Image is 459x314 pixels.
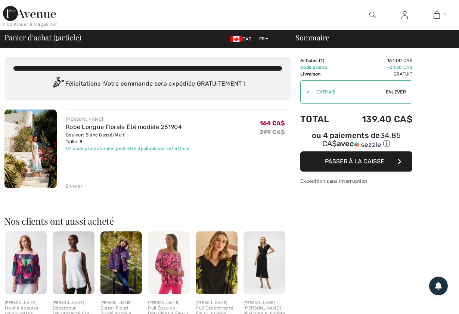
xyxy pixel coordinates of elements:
[148,300,190,306] div: [PERSON_NAME]
[3,6,56,21] img: 1ère Avenue
[4,110,57,188] img: Robe Longue Florale Été modèle 251904
[259,36,269,41] span: FR
[322,131,401,148] span: 34.85 CA$
[300,64,341,71] td: Code promo
[244,300,285,306] div: [PERSON_NAME]
[66,183,83,190] div: Enlever
[300,107,341,132] td: Total
[100,231,142,294] img: Blazer Fleuri Brodé modèle 253830
[53,231,94,294] img: Débardeur Décontracté Col Rond modèle 183126
[5,300,47,306] div: [PERSON_NAME]
[148,231,190,294] img: Pull Épaules Dénudées à Fleurs modèle 251784
[196,231,238,294] img: Pull Décontracté Fleuri modèle 251147
[66,145,190,152] div: Un code promotionnel peut être appliqué sur cet article
[401,10,408,19] img: Mes infos
[300,132,412,149] div: ou 4 paiements de avec
[5,231,47,294] img: Haut à épaules découvertes modèle 251179
[341,64,412,71] td: -24.60 CA$
[260,120,285,127] span: 164 CA$
[53,300,94,306] div: [PERSON_NAME]
[300,178,412,185] div: Expédition sans interruption
[230,36,255,41] span: CAD
[341,71,412,77] td: Gratuit
[100,300,142,306] div: [PERSON_NAME]
[369,10,376,19] img: recherche
[341,107,412,132] td: 139.40 CA$
[444,12,446,18] span: 1
[196,300,238,306] div: [PERSON_NAME]
[230,36,242,42] img: Canadian Dollar
[320,58,323,63] span: 1
[286,34,455,41] div: Sommaire
[4,34,81,41] span: Panier d'achat ( article)
[13,77,282,92] div: Félicitations ! Votre commande sera expédiée GRATUITEMENT !
[4,216,291,225] h2: Nos clients ont aussi acheté
[421,10,453,19] a: 1
[310,81,386,103] input: Code promo
[354,141,381,148] img: Sezzle
[66,123,182,130] a: Robe Longue Florale Été modèle 251904
[300,151,412,172] button: Passer à la caisse
[386,89,406,95] span: Enlever
[260,129,285,136] s: 299 CA$
[300,132,412,151] div: ou 4 paiements de34.85 CA$avecSezzle Cliquez pour en savoir plus sur Sezzle
[244,231,285,294] img: Robe Portefeuille Mi-Longue modèle 252091X
[55,32,58,41] span: 1
[66,116,190,123] div: [PERSON_NAME]
[300,71,341,77] td: Livraison
[301,89,310,95] div: ✔
[50,77,65,92] img: Congratulation2.svg
[325,158,384,165] span: Passer à la caisse
[300,57,341,64] td: Articles ( )
[396,10,414,20] a: Se connecter
[434,10,440,19] img: Mon panier
[341,57,412,64] td: 164.00 CA$
[3,21,57,28] div: < Continuer à magasiner
[66,132,190,145] div: Couleur: Blanc Cassé/Multi Taille: 8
